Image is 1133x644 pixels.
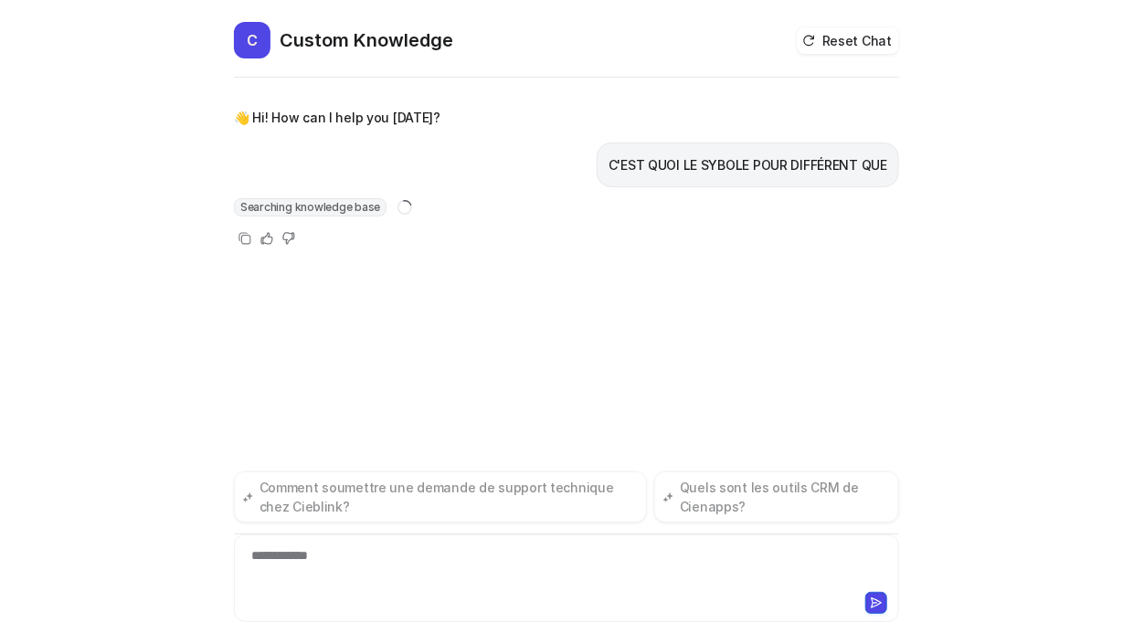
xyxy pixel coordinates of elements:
[234,107,440,129] p: 👋 Hi! How can I help you [DATE]?
[234,471,647,523] button: Comment soumettre une demande de support technique chez Cieblink?
[609,154,887,176] p: C'EST QUOI LE SYBOLE POUR DIFFÉRENT QUE
[280,27,453,53] h2: Custom Knowledge
[234,198,386,216] span: Searching knowledge base
[797,27,899,54] button: Reset Chat
[654,471,899,523] button: Quels sont les outils CRM de Cienapps?
[234,22,270,58] span: C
